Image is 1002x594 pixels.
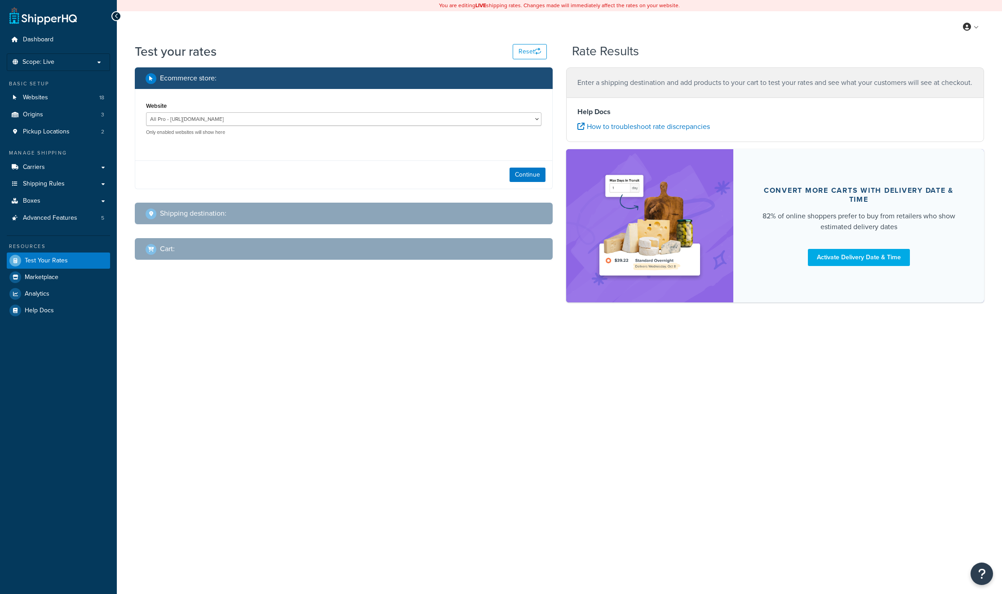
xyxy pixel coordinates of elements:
[7,124,110,140] li: Pickup Locations
[99,94,104,102] span: 18
[25,307,54,315] span: Help Docs
[101,128,104,136] span: 2
[7,80,110,88] div: Basic Setup
[577,106,973,117] h4: Help Docs
[23,214,77,222] span: Advanced Features
[25,257,68,265] span: Test Your Rates
[25,274,58,281] span: Marketplace
[7,89,110,106] li: Websites
[7,210,110,226] a: Advanced Features5
[23,164,45,171] span: Carriers
[23,111,43,119] span: Origins
[7,253,110,269] a: Test Your Rates
[7,243,110,250] div: Resources
[160,245,175,253] h2: Cart :
[160,74,217,82] h2: Ecommerce store :
[7,89,110,106] a: Websites18
[160,209,226,217] h2: Shipping destination :
[7,302,110,319] a: Help Docs
[23,94,48,102] span: Websites
[7,31,110,48] a: Dashboard
[7,176,110,192] a: Shipping Rules
[135,43,217,60] h1: Test your rates
[25,290,49,298] span: Analytics
[7,269,110,285] a: Marketplace
[572,44,639,58] h2: Rate Results
[7,159,110,176] a: Carriers
[7,149,110,157] div: Manage Shipping
[7,286,110,302] a: Analytics
[7,124,110,140] a: Pickup Locations2
[510,168,545,182] button: Continue
[22,58,54,66] span: Scope: Live
[23,180,65,188] span: Shipping Rules
[101,111,104,119] span: 3
[7,210,110,226] li: Advanced Features
[146,102,167,109] label: Website
[23,36,53,44] span: Dashboard
[755,186,962,204] div: Convert more carts with delivery date & time
[577,76,973,89] p: Enter a shipping destination and add products to your cart to test your rates and see what your c...
[755,211,962,232] div: 82% of online shoppers prefer to buy from retailers who show estimated delivery dates
[23,197,40,205] span: Boxes
[594,163,706,289] img: feature-image-ddt-36eae7f7280da8017bfb280eaccd9c446f90b1fe08728e4019434db127062ab4.png
[577,121,710,132] a: How to troubleshoot rate discrepancies
[101,214,104,222] span: 5
[23,128,70,136] span: Pickup Locations
[7,106,110,123] a: Origins3
[808,249,910,266] a: Activate Delivery Date & Time
[146,129,541,136] p: Only enabled websites will show here
[475,1,486,9] b: LIVE
[7,106,110,123] li: Origins
[513,44,547,59] button: Reset
[7,193,110,209] a: Boxes
[971,563,993,585] button: Open Resource Center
